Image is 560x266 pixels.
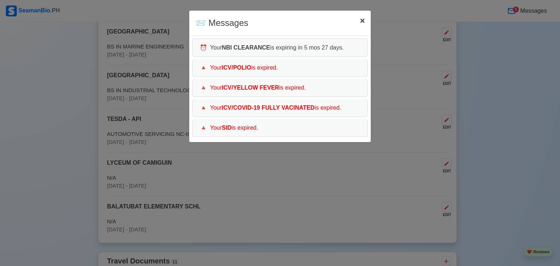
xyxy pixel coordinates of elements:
div: Your is expired. [192,99,368,117]
div: Your is expiring in 5 mos 27 days. [192,39,368,57]
div: Messages [195,16,248,30]
b: ICV/COVID-19 FULLY VACINATED [222,105,315,111]
div: Your is expired. [192,79,368,97]
b: SID [222,125,232,131]
div: Your is expired. [192,119,368,137]
b: NBI CLEARANCE [222,44,270,51]
span: ⏰ [200,44,207,51]
b: ICV/YELLOW FEVER [222,85,279,91]
span: 🔺 [200,125,207,131]
b: ICV/POLIO [222,64,251,71]
span: 🔺 [200,64,207,71]
span: 🔺 [200,85,207,91]
div: Your is expired. [192,59,368,77]
span: 🔺 [200,105,207,111]
span: × [360,16,365,26]
span: messages [195,18,206,28]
